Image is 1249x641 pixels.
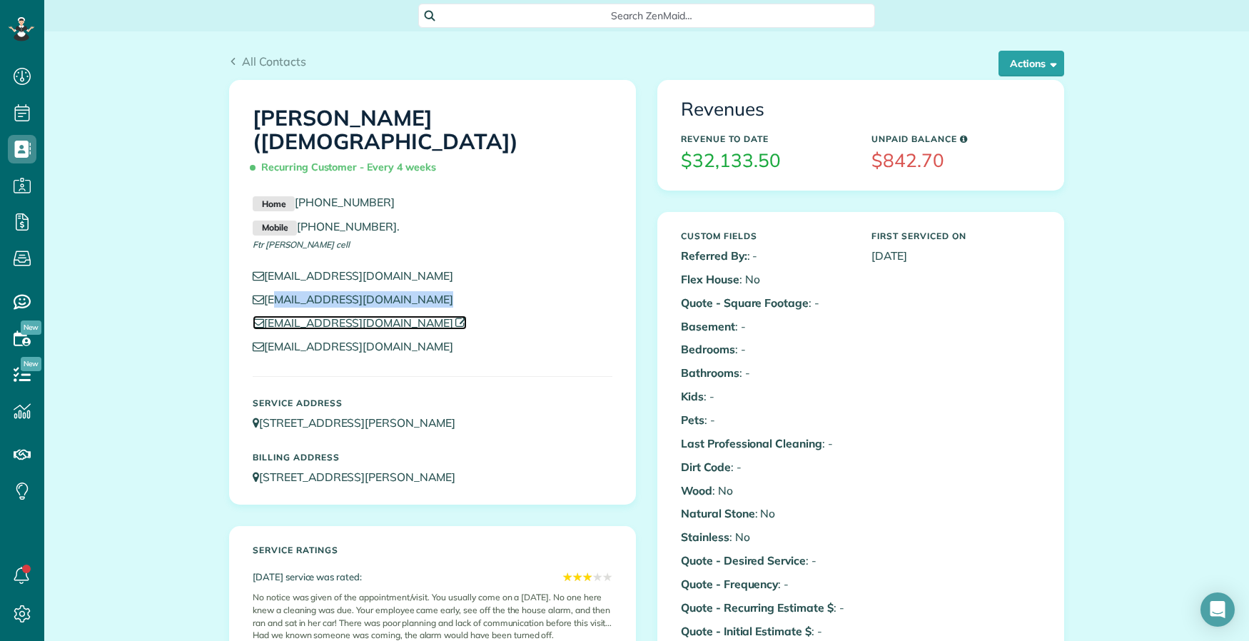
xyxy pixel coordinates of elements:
small: Mobile [253,221,297,236]
b: Bathrooms [681,365,739,380]
span: ★ [562,569,572,585]
b: Referred By: [681,248,747,263]
h3: Revenues [681,99,1041,120]
a: All Contacts [229,53,306,70]
span: Ftr [PERSON_NAME] cell [253,239,350,250]
small: Home [253,196,295,212]
b: Kids [681,389,704,403]
a: [EMAIL_ADDRESS][DOMAIN_NAME] [253,292,467,306]
b: Last Professional Cleaning [681,436,822,450]
p: : - [681,412,850,428]
p: : - [681,552,850,569]
span: All Contacts [242,54,306,69]
a: [EMAIL_ADDRESS][DOMAIN_NAME] [253,339,467,353]
p: [DATE] [871,248,1041,264]
h5: Custom Fields [681,231,850,241]
b: Quote - Frequency [681,577,778,591]
b: Quote - Initial Estimate $ [681,624,811,638]
h1: [PERSON_NAME] ([DEMOGRAPHIC_DATA]) [253,106,612,180]
h5: Revenue to Date [681,134,850,143]
h5: Service ratings [253,545,612,555]
a: Home[PHONE_NUMBER] [253,195,395,209]
p: : - [681,459,850,475]
p: : No [681,529,850,545]
p: : - [681,295,850,311]
p: : - [681,576,850,592]
span: ★ [602,569,612,585]
p: : - [681,365,850,381]
p: : No [681,505,850,522]
span: ★ [582,569,592,585]
p: : - [681,248,850,264]
b: Basement [681,319,735,333]
span: ★ [592,569,602,585]
b: Wood [681,483,712,498]
p: : - [681,388,850,405]
span: New [21,320,41,335]
p: : No [681,271,850,288]
p: : - [681,623,850,640]
h3: $842.70 [871,151,1041,171]
span: Recurring Customer - Every 4 weeks [253,155,442,180]
button: Actions [998,51,1064,76]
h5: First Serviced On [871,231,1041,241]
p: : - [681,341,850,358]
h3: $32,133.50 [681,151,850,171]
b: Pets [681,413,704,427]
b: Quote - Desired Service [681,553,806,567]
b: Quote - Recurring Estimate $ [681,600,834,615]
p: : - [681,435,850,452]
h5: Billing Address [253,453,612,462]
b: Quote - Square Footage [681,296,809,310]
p: : No [681,483,850,499]
p: : - [681,318,850,335]
div: Open Intercom Messenger [1200,592,1235,627]
h5: Service Address [253,398,612,408]
span: New [21,357,41,371]
p: . [253,218,612,236]
a: [EMAIL_ADDRESS][DOMAIN_NAME] [253,316,467,330]
b: Bedrooms [681,342,735,356]
h5: Unpaid Balance [871,134,1041,143]
b: Flex House [681,272,739,286]
a: Mobile[PHONE_NUMBER] [253,219,397,233]
a: [EMAIL_ADDRESS][DOMAIN_NAME] [253,268,467,283]
span: ★ [572,569,582,585]
b: Natural Stone [681,506,755,520]
b: Stainless [681,530,729,544]
a: [STREET_ADDRESS][PERSON_NAME] [253,470,469,484]
p: : - [681,600,850,616]
b: Dirt Code [681,460,731,474]
div: [DATE] service was rated: [253,569,612,585]
a: [STREET_ADDRESS][PERSON_NAME] [253,415,469,430]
